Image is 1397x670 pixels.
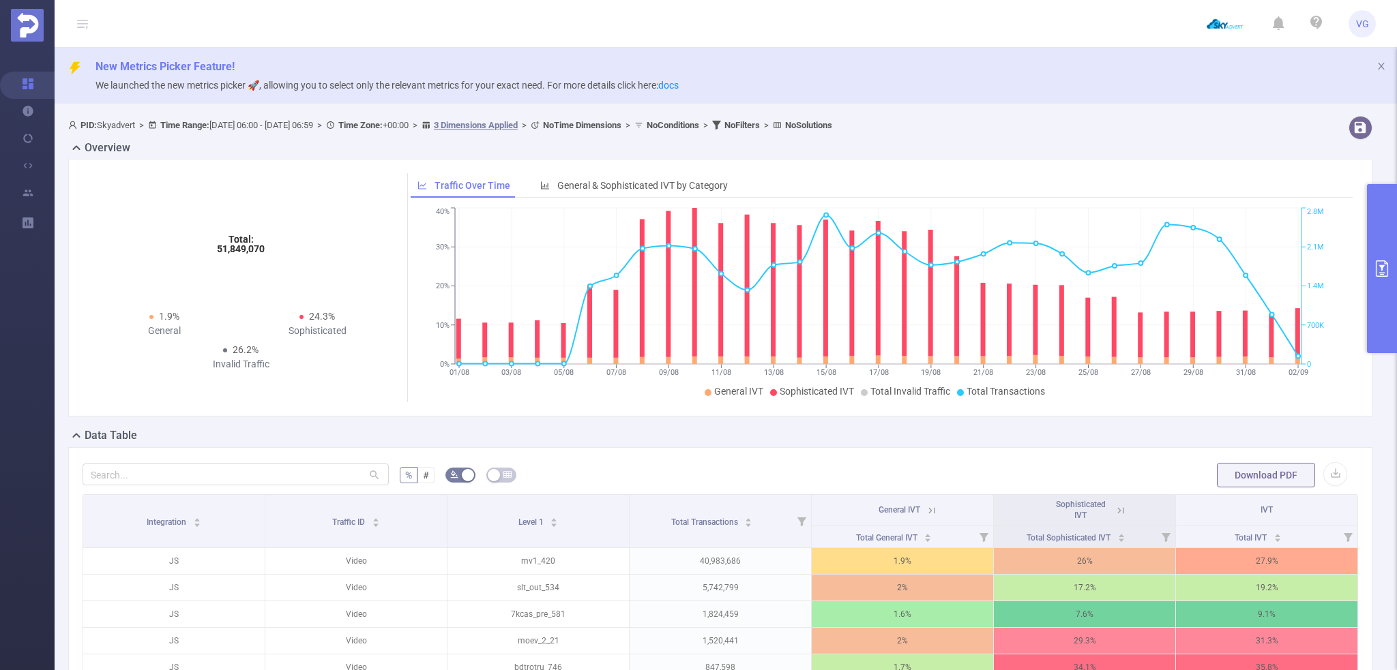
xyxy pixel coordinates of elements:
div: Sort [924,532,932,540]
tspan: 19/08 [921,368,941,377]
tspan: 07/08 [606,368,626,377]
span: 24.3% [309,311,335,322]
p: 1,520,441 [630,628,811,654]
i: icon: caret-down [1117,536,1125,540]
p: slt_out_534 [447,575,629,600]
b: No Filters [724,120,760,130]
p: 29.3% [994,628,1175,654]
span: > [409,120,422,130]
span: > [518,120,531,130]
p: 2% [812,575,993,600]
button: Download PDF [1217,463,1315,487]
p: 1.9% [812,548,993,574]
p: 7.6% [994,601,1175,627]
img: Protected Media [11,9,44,42]
p: 5,742,799 [630,575,811,600]
span: New Metrics Picker Feature! [95,60,235,73]
i: icon: caret-down [1274,536,1281,540]
div: Sort [550,516,558,524]
tspan: 21/08 [973,368,993,377]
i: icon: caret-up [193,516,201,520]
tspan: 51,849,070 [217,243,265,254]
i: icon: caret-up [924,532,932,536]
span: % [405,470,412,481]
p: 9.1% [1176,601,1357,627]
i: Filter menu [974,526,993,547]
span: VG [1356,10,1369,37]
tspan: 0 [1307,360,1311,369]
i: icon: caret-down [193,521,201,526]
span: Skyadvert [DATE] 06:00 - [DATE] 06:59 +00:00 [68,120,832,130]
tspan: 2.1M [1307,243,1324,252]
b: Time Zone: [338,120,383,130]
tspan: 02/09 [1288,368,1308,377]
p: Video [265,548,447,574]
p: 17.2% [994,575,1175,600]
i: icon: caret-up [745,516,752,520]
tspan: 17/08 [868,368,888,377]
p: 1.6% [812,601,993,627]
span: Sophisticated IVT [780,386,854,397]
div: Invalid Traffic [164,357,317,371]
i: icon: line-chart [417,181,427,190]
p: 26% [994,548,1175,574]
h2: Overview [85,140,130,156]
tspan: 01/08 [449,368,469,377]
div: Sort [193,516,201,524]
p: moev_2_21 [447,628,629,654]
span: Total IVT [1235,533,1269,543]
b: No Conditions [647,120,699,130]
span: Level 1 [518,517,546,527]
p: JS [83,601,265,627]
tspan: 2.8M [1307,208,1324,217]
tspan: 0% [440,360,450,369]
i: icon: caret-down [372,521,379,526]
span: > [135,120,148,130]
tspan: 11/08 [711,368,731,377]
span: IVT [1261,505,1273,515]
tspan: Total: [229,234,254,245]
i: icon: caret-down [550,521,558,526]
tspan: 25/08 [1078,368,1098,377]
span: > [621,120,634,130]
b: No Solutions [785,120,832,130]
tspan: 40% [436,208,450,217]
div: Sort [1117,532,1126,540]
i: icon: thunderbolt [68,61,82,75]
p: 1,824,459 [630,601,811,627]
p: 31.3% [1176,628,1357,654]
span: 1.9% [159,311,179,322]
span: Traffic Over Time [435,180,510,191]
input: Search... [83,463,389,485]
i: Filter menu [792,495,811,547]
i: icon: caret-up [372,516,379,520]
span: Total General IVT [856,533,920,543]
p: 7kcas_pre_581 [447,601,629,627]
span: Integration [147,517,188,527]
i: icon: bg-colors [450,470,458,478]
i: icon: caret-down [924,536,932,540]
i: icon: close [1377,61,1386,71]
tspan: 29/08 [1183,368,1203,377]
i: icon: caret-up [1117,532,1125,536]
i: Filter menu [1156,526,1175,547]
i: icon: table [503,470,512,478]
div: Sophisticated [241,324,394,338]
span: # [423,470,429,481]
u: 3 Dimensions Applied [434,120,518,130]
span: Total Invalid Traffic [870,386,950,397]
p: JS [83,575,265,600]
div: Sort [744,516,752,524]
span: Total Sophisticated IVT [1027,533,1113,543]
i: icon: caret-down [745,521,752,526]
span: Sophisticated IVT [1056,500,1106,520]
b: No Time Dimensions [543,120,621,130]
tspan: 05/08 [554,368,574,377]
tspan: 09/08 [659,368,679,377]
i: icon: user [68,121,80,130]
tspan: 10% [436,321,450,330]
h2: Data Table [85,427,137,444]
p: 27.9% [1176,548,1357,574]
tspan: 15/08 [816,368,836,377]
tspan: 20% [436,282,450,291]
